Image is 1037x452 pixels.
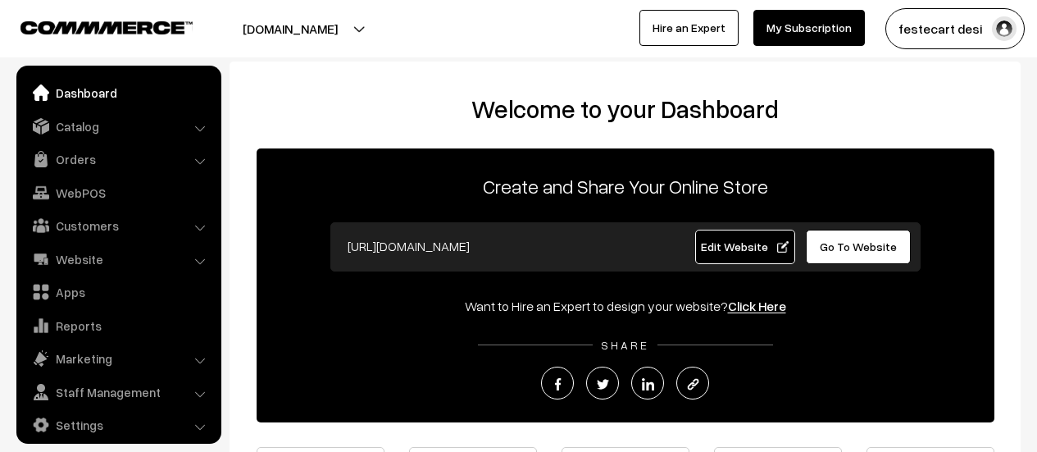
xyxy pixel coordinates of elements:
[806,230,912,264] a: Go To Website
[20,178,216,208] a: WebPOS
[257,296,994,316] div: Want to Hire an Expert to design your website?
[20,277,216,307] a: Apps
[20,16,164,36] a: COMMMERCE
[728,298,786,314] a: Click Here
[885,8,1025,49] button: festecart desi
[185,8,395,49] button: [DOMAIN_NAME]
[753,10,865,46] a: My Subscription
[20,377,216,407] a: Staff Management
[593,338,657,352] span: SHARE
[20,410,216,440] a: Settings
[20,144,216,174] a: Orders
[20,311,216,340] a: Reports
[20,211,216,240] a: Customers
[695,230,795,264] a: Edit Website
[20,78,216,107] a: Dashboard
[701,240,789,253] span: Edit Website
[992,16,1017,41] img: user
[20,244,216,274] a: Website
[257,171,994,201] p: Create and Share Your Online Store
[639,10,739,46] a: Hire an Expert
[20,21,193,34] img: COMMMERCE
[246,94,1004,124] h2: Welcome to your Dashboard
[20,344,216,373] a: Marketing
[20,112,216,141] a: Catalog
[820,240,897,253] span: Go To Website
